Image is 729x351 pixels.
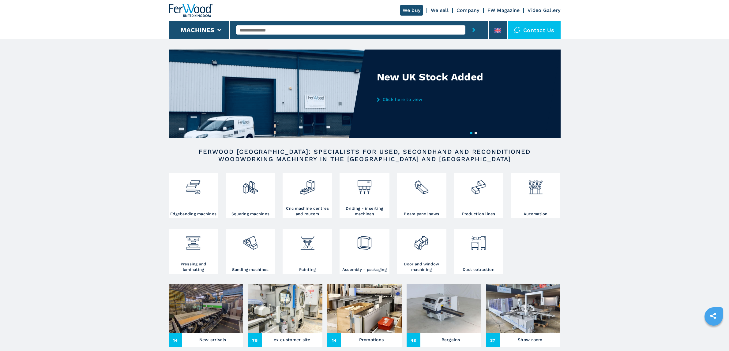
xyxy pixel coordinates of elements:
a: Drilling - inserting machines [340,173,389,218]
span: 14 [327,333,341,347]
a: Pressing and laminating [169,229,218,274]
a: Beam panel saws [397,173,446,218]
a: Company [457,7,479,13]
img: squadratrici_2.png [242,175,258,195]
img: pressa-strettoia.png [185,230,201,251]
h3: Production lines [462,211,495,217]
img: Ferwood [169,4,213,17]
img: montaggio_imballaggio_2.png [356,230,373,251]
span: 75 [248,333,262,347]
h3: Assembly - packaging [342,267,387,272]
a: sharethis [705,308,721,323]
img: Promotions [327,284,402,333]
a: Click here to view [377,97,497,102]
h3: Automation [524,211,548,217]
img: foratrici_inseritrici_2.png [356,175,373,195]
img: aspirazione_1.png [470,230,487,251]
img: Bargains [407,284,481,333]
a: Promotions14Promotions [327,284,402,347]
h2: FERWOOD [GEOGRAPHIC_DATA]: SPECIALISTS FOR USED, SECONDHAND AND RECONDITIONED WOODWORKING MACHINE... [188,148,541,163]
a: Automation [511,173,560,218]
a: Cnc machine centres and routers [283,173,332,218]
h3: Cnc machine centres and routers [284,206,331,217]
img: bordatrici_1.png [185,175,201,195]
h3: Squaring machines [231,211,269,217]
img: Contact us [514,27,520,33]
a: Edgebanding machines [169,173,218,218]
a: Assembly - packaging [340,229,389,274]
h3: Pressing and laminating [170,261,217,272]
a: Show room37Show room [486,284,560,347]
h3: Sanding machines [232,267,269,272]
h3: Promotions [359,335,384,344]
h3: Dust extraction [463,267,494,272]
h3: Bargains [442,335,460,344]
span: 48 [407,333,420,347]
h3: Painting [299,267,316,272]
button: 2 [475,132,477,134]
img: lavorazione_porte_finestre_2.png [413,230,430,251]
button: Machines [181,26,214,34]
button: 1 [470,132,472,134]
h3: New arrivals [199,335,226,344]
a: Video Gallery [528,7,560,13]
h3: Drilling - inserting machines [341,206,388,217]
button: submit-button [465,21,482,39]
a: Dust extraction [454,229,503,274]
span: 37 [486,333,500,347]
h3: ex customer site [274,335,310,344]
img: automazione.png [528,175,544,195]
a: Bargains48Bargains [407,284,481,347]
img: New arrivals [169,284,243,333]
h3: Door and window machining [398,261,445,272]
span: 14 [169,333,182,347]
a: Door and window machining [397,229,446,274]
img: verniciatura_1.png [299,230,316,251]
h3: Show room [518,335,542,344]
img: New UK Stock Added [169,50,365,138]
a: We buy [400,5,423,16]
img: levigatrici_2.png [242,230,258,251]
a: New arrivals14New arrivals [169,284,243,347]
a: Sanding machines [226,229,275,274]
a: Squaring machines [226,173,275,218]
a: Painting [283,229,332,274]
a: We sell [431,7,449,13]
img: linee_di_produzione_2.png [470,175,487,195]
img: Show room [486,284,560,333]
img: centro_di_lavoro_cnc_2.png [299,175,316,195]
div: Contact us [508,21,561,39]
a: FW Magazine [487,7,520,13]
a: Production lines [454,173,503,218]
h3: Edgebanding machines [170,211,216,217]
img: sezionatrici_2.png [413,175,430,195]
h3: Beam panel saws [404,211,439,217]
img: ex customer site [248,284,322,333]
a: ex customer site75ex customer site [248,284,322,347]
